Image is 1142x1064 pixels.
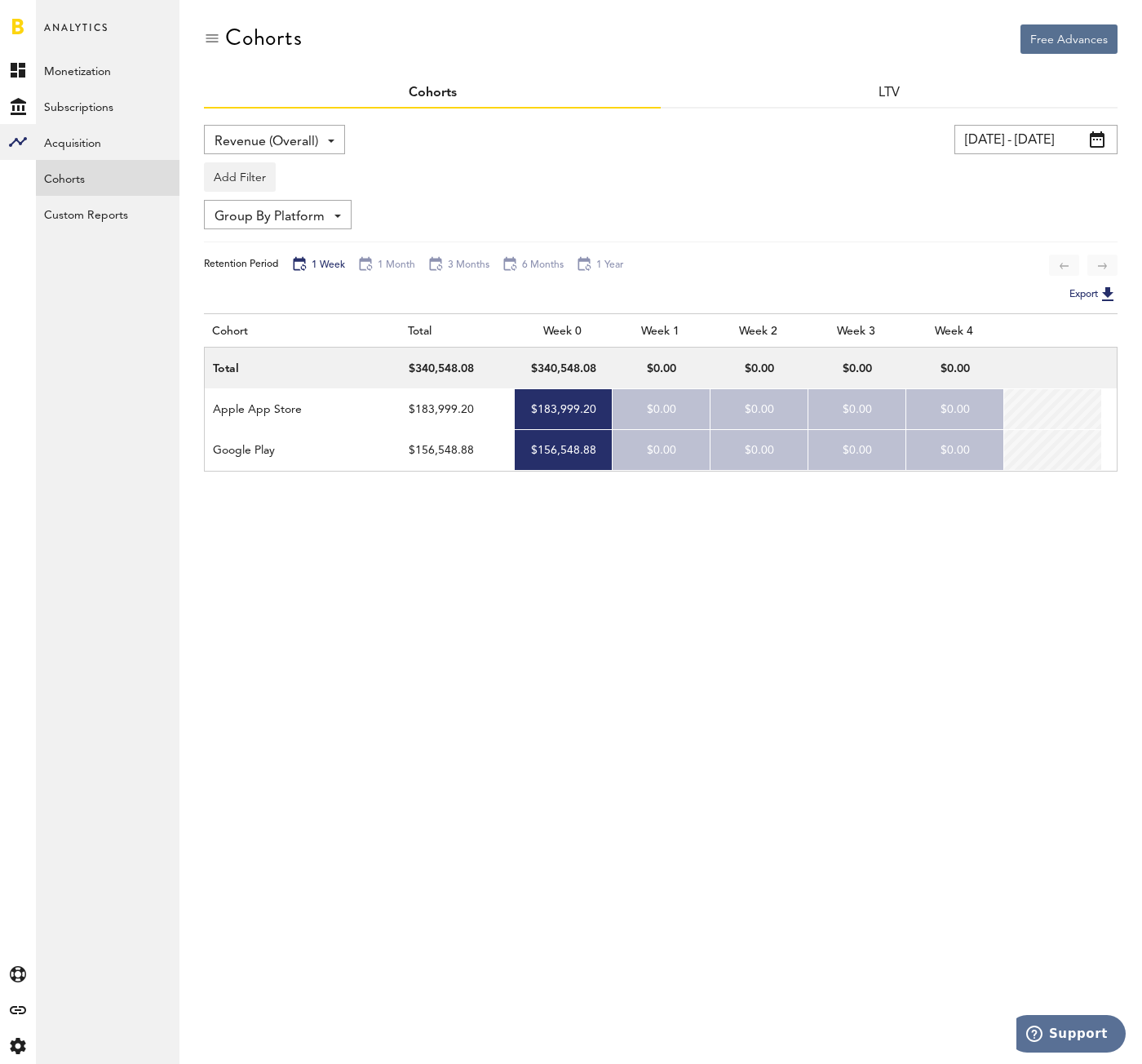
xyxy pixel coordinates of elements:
[719,438,799,463] div: $0.00
[291,256,345,274] div: 1 Week
[212,326,248,337] span: cohort
[523,438,604,463] div: $156,548.88
[914,357,995,381] div: $0.00
[914,397,995,422] div: $0.00
[1016,1015,1126,1056] iframe: Opens a widget where you can find more information
[523,357,604,381] div: $340,548.08
[215,128,318,156] span: Revenue (Overall)
[879,86,900,100] a: LTV
[576,256,623,274] div: 1 Year
[409,397,506,421] div: $183,999.20
[621,357,702,381] div: $0.00
[213,397,392,421] div: Apple App Store
[204,258,279,272] div: Retention Period
[1020,24,1118,54] button: Free Advances
[213,438,392,462] div: Google Play
[1060,263,1069,269] img: arrow-long-left.svg
[523,397,604,422] div: $183,999.20
[204,162,276,192] button: Add Filter
[409,357,506,380] div: $340,548.08
[543,326,582,337] span: Week 0
[739,326,777,337] span: Week 2
[914,438,995,463] div: $0.00
[357,256,415,274] div: 1 Month
[215,203,325,231] span: Group By Platform
[409,438,506,462] div: $156,548.88
[817,397,897,422] div: $0.00
[427,256,489,274] div: 3 Months
[1065,284,1118,305] button: Export
[44,18,108,52] span: Analytics
[409,86,457,100] a: Cohorts
[935,326,973,337] span: Week 4
[502,256,564,274] div: 6 Months
[213,357,392,380] div: Total
[719,357,799,381] div: $0.00
[36,160,179,196] a: Cohorts
[621,438,702,463] div: $0.00
[225,24,303,51] div: Cohorts
[621,397,702,422] div: $0.00
[837,326,875,337] span: Week 3
[36,124,179,160] a: Acquisition
[641,326,679,337] span: Week 1
[817,357,897,381] div: $0.00
[36,52,179,88] a: Monetization
[817,438,897,463] div: $0.00
[719,397,799,422] div: $0.00
[408,326,432,337] span: total
[36,88,179,124] a: Subscriptions
[1098,284,1118,304] img: Export
[1098,263,1107,269] img: arrow-long-right.svg
[36,196,179,232] a: Custom Reports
